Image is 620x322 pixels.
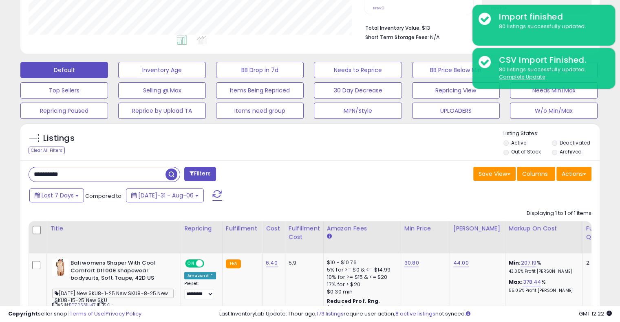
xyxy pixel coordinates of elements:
span: Compared to: [85,192,123,200]
div: [PERSON_NAME] [453,224,502,233]
a: B072531H47 [69,302,96,309]
a: Terms of Use [70,310,104,318]
button: Columns [517,167,555,181]
button: Actions [556,167,591,181]
h5: Listings [43,133,75,144]
div: Amazon Fees [327,224,397,233]
b: Max: [509,278,523,286]
button: 30 Day Decrease [314,82,402,99]
button: Items Being Repriced [216,82,304,99]
div: 17% for > $20 [327,281,395,288]
span: N/A [430,33,440,41]
div: Min Price [404,224,446,233]
span: Columns [522,170,548,178]
button: W/o Min/Max [510,103,598,119]
a: 44.00 [453,259,469,267]
p: 55.05% Profit [PERSON_NAME] [509,288,576,294]
div: Import finished [493,11,609,23]
button: MPN/Style [314,103,402,119]
div: Markup on Cost [509,224,579,233]
button: Inventory Age [118,62,206,78]
div: Displaying 1 to 1 of 1 items [527,210,591,217]
strong: Copyright [8,310,38,318]
span: [DATE]-31 - Aug-06 [138,191,194,199]
div: Repricing [184,224,219,233]
div: Clear All Filters [29,147,65,154]
div: % [509,278,576,294]
div: 80 listings successfully updated. [493,23,609,31]
button: Filters [184,167,216,181]
div: 5.9 [289,259,317,267]
small: Prev: 0 [373,6,384,11]
button: Repricing View [412,82,500,99]
button: Needs Min/Max [510,82,598,99]
button: Default [20,62,108,78]
b: Total Inventory Value: [365,24,421,31]
span: | SKU: [PERSON_NAME]:CLO:MH:7-15-25:6:BaliShpwrSfTp42D [52,302,171,314]
button: BB Drop in 7d [216,62,304,78]
div: seller snap | | [8,310,141,318]
li: $13 [365,22,585,32]
button: Items need group [216,103,304,119]
b: Bali womens Shaper With Cool Comfort Df1009 shapewear bodysuits, Soft Taupe, 42D US [71,259,170,284]
div: % [509,259,576,274]
div: Title [50,224,177,233]
button: Reprice by Upload TA [118,103,206,119]
span: OFF [203,260,216,267]
button: Selling @ Max [118,82,206,99]
span: [DATE] New SKU8-1-25 New SKU8-8-25 New SKU8-15-25 New SKU [52,289,174,298]
div: Last InventoryLab Update: 1 hour ago, require user action, not synced. [219,310,612,318]
a: Privacy Policy [106,310,141,318]
label: Deactivated [559,139,590,146]
div: Amazon AI * [184,272,216,279]
b: Reduced Prof. Rng. [327,298,380,304]
label: Archived [559,148,581,155]
div: 2 [586,259,611,267]
button: Last 7 Days [29,188,84,202]
u: Complete Update [499,73,545,80]
div: Preset: [184,281,216,299]
div: $10 - $10.76 [327,259,395,266]
span: ON [186,260,196,267]
small: FBA [226,259,241,268]
a: 173 listings [317,310,344,318]
div: $0.30 min [327,288,395,296]
div: Fulfillable Quantity [586,224,614,241]
div: 5% for >= $0 & <= $14.99 [327,266,395,274]
b: Min: [509,259,521,267]
div: Fulfillment Cost [289,224,320,241]
small: Amazon Fees. [327,233,332,240]
a: 30.80 [404,259,419,267]
button: Repricing Paused [20,103,108,119]
div: 80 listings successfully updated. [493,66,609,81]
span: 2025-08-16 12:22 GMT [579,310,612,318]
img: 410v56Qn1uL._SL40_.jpg [52,259,68,276]
label: Out of Stock [511,148,541,155]
button: Needs to Reprice [314,62,402,78]
button: Top Sellers [20,82,108,99]
div: $15 - $15.83 [327,304,395,311]
th: The percentage added to the cost of goods (COGS) that forms the calculator for Min & Max prices. [505,221,582,253]
div: CSV Import Finished. [493,54,609,66]
div: Fulfillment [226,224,259,233]
a: 378.44 [523,278,541,286]
label: Active [511,139,526,146]
p: Listing States: [503,130,600,138]
p: 43.05% Profit [PERSON_NAME] [509,269,576,274]
button: BB Price Below Min [412,62,500,78]
b: Short Term Storage Fees: [365,34,429,41]
div: 10% for >= $15 & <= $20 [327,274,395,281]
button: UPLOADERS [412,103,500,119]
a: 207.19 [521,259,536,267]
button: [DATE]-31 - Aug-06 [126,188,204,202]
a: 8 active listings [395,310,435,318]
span: Last 7 Days [42,191,74,199]
a: 6.40 [266,259,278,267]
button: Save View [473,167,516,181]
div: Cost [266,224,282,233]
